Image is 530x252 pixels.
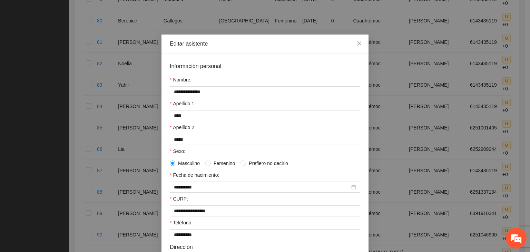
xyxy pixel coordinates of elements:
[170,243,193,251] span: Dirección
[170,124,196,131] label: Apellido 2:
[170,205,360,216] input: CURP:
[170,40,360,48] div: Editar asistente
[170,62,221,70] span: Información personal
[170,134,360,145] input: Apellido 2:
[170,76,192,84] label: Nombre:
[36,35,116,44] div: Chatee con nosotros ahora
[246,159,291,167] span: Prefiero no decirlo
[170,110,360,121] input: Apellido 1:
[170,100,196,107] label: Apellido 1:
[170,147,185,155] label: Sexo:
[170,229,360,240] input: Teléfono:
[170,219,193,226] label: Teléfono:
[174,183,350,191] input: Fecha de nacimiento:
[211,159,238,167] span: Femenino
[3,174,131,198] textarea: Escriba su mensaje y pulse “Intro”
[170,86,360,97] input: Nombre:
[170,171,219,179] label: Fecha de nacimiento:
[175,159,203,167] span: Masculino
[356,41,362,46] span: close
[350,35,369,53] button: Close
[113,3,130,20] div: Minimizar ventana de chat en vivo
[170,195,188,203] label: CURP:
[40,85,95,155] span: Estamos en línea.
